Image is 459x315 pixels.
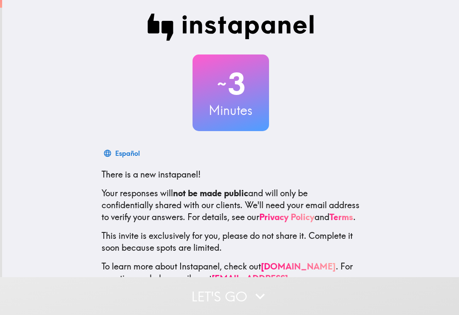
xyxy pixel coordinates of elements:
h3: Minutes [193,101,269,119]
a: Privacy Policy [259,212,314,222]
button: Español [102,145,143,162]
p: Your responses will and will only be confidentially shared with our clients. We'll need your emai... [102,187,360,223]
b: not be made public [173,188,248,198]
h2: 3 [193,66,269,101]
a: Terms [329,212,353,222]
a: [DOMAIN_NAME] [261,261,336,272]
div: Español [115,147,140,159]
p: To learn more about Instapanel, check out . For questions or help, email us at . [102,261,360,296]
span: ~ [216,71,228,97]
span: There is a new instapanel! [102,169,201,180]
img: Instapanel [147,14,314,41]
p: This invite is exclusively for you, please do not share it. Complete it soon because spots are li... [102,230,360,254]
